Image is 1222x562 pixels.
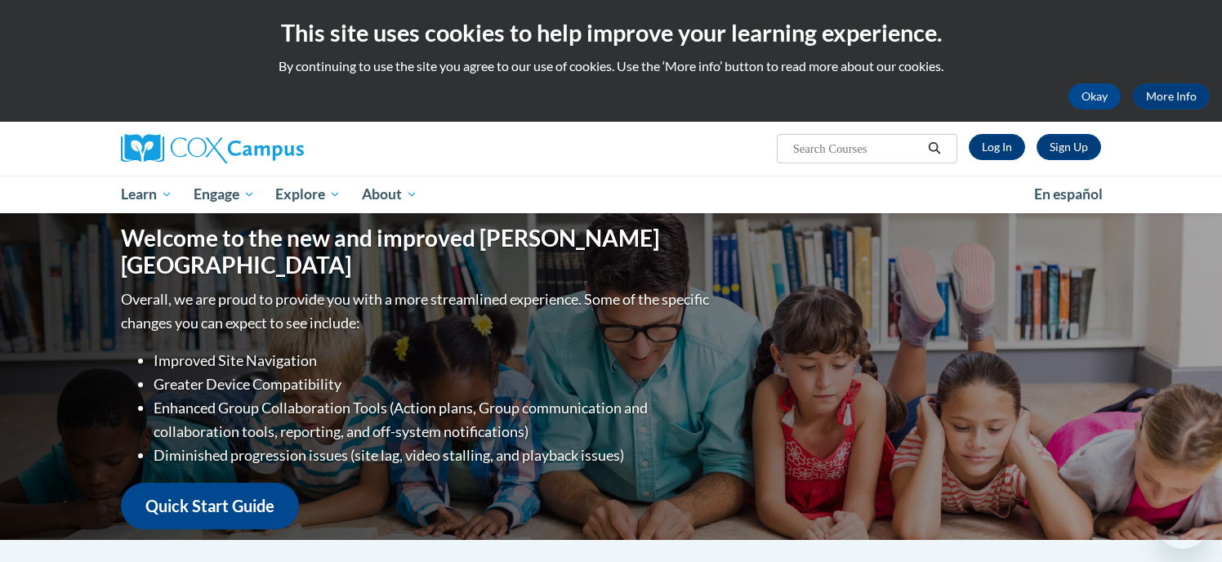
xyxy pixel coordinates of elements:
[1034,185,1103,203] span: En español
[362,185,417,204] span: About
[265,176,351,213] a: Explore
[1133,83,1210,109] a: More Info
[154,396,713,444] li: Enhanced Group Collaboration Tools (Action plans, Group communication and collaboration tools, re...
[121,483,299,529] a: Quick Start Guide
[12,57,1210,75] p: By continuing to use the site you agree to our use of cookies. Use the ‘More info’ button to read...
[121,185,172,204] span: Learn
[1037,134,1101,160] a: Register
[121,288,713,335] p: Overall, we are proud to provide you with a more streamlined experience. Some of the specific cha...
[110,176,183,213] a: Learn
[275,185,341,204] span: Explore
[121,134,304,163] img: Cox Campus
[154,372,713,396] li: Greater Device Compatibility
[1157,497,1209,549] iframe: Button to launch messaging window
[154,444,713,467] li: Diminished progression issues (site lag, video stalling, and playback issues)
[1024,177,1113,212] a: En español
[351,176,428,213] a: About
[121,225,713,279] h1: Welcome to the new and improved [PERSON_NAME][GEOGRAPHIC_DATA]
[154,349,713,372] li: Improved Site Navigation
[922,139,947,158] button: Search
[194,185,255,204] span: Engage
[1068,83,1121,109] button: Okay
[183,176,265,213] a: Engage
[12,16,1210,49] h2: This site uses cookies to help improve your learning experience.
[792,139,922,158] input: Search Courses
[121,134,431,163] a: Cox Campus
[96,176,1126,213] div: Main menu
[969,134,1025,160] a: Log In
